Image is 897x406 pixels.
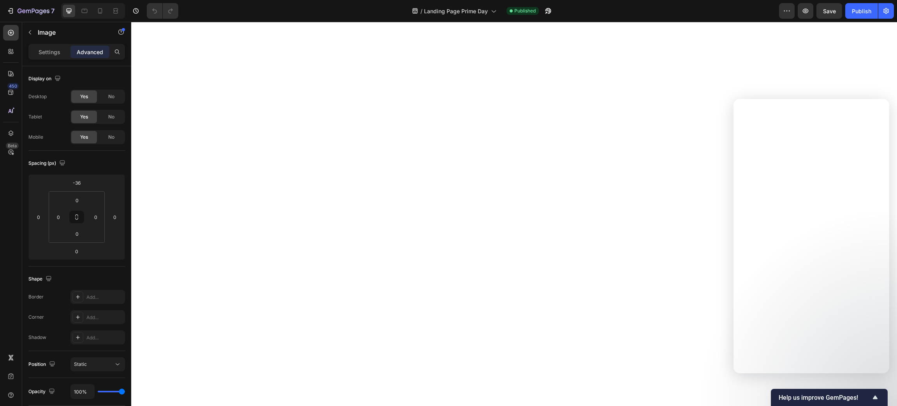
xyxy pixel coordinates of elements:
[514,7,536,14] span: Published
[80,113,88,120] span: Yes
[69,194,85,206] input: 0px
[779,394,871,401] span: Help us improve GemPages!
[871,368,889,387] iframe: Intercom live chat
[28,334,46,341] div: Shadow
[6,143,19,149] div: Beta
[33,211,44,223] input: 0
[74,361,87,367] span: Static
[86,334,123,341] div: Add...
[109,211,121,223] input: 0
[852,7,871,15] div: Publish
[28,314,44,321] div: Corner
[86,294,123,301] div: Add...
[28,134,43,141] div: Mobile
[28,293,44,300] div: Border
[80,93,88,100] span: Yes
[779,393,880,402] button: Show survey - Help us improve GemPages!
[147,3,178,19] div: Undo/Redo
[845,3,878,19] button: Publish
[816,3,842,19] button: Save
[28,74,62,84] div: Display on
[80,134,88,141] span: Yes
[51,6,55,16] p: 7
[69,228,85,240] input: 0px
[90,211,102,223] input: 0px
[108,134,114,141] span: No
[77,48,103,56] p: Advanced
[38,28,104,37] p: Image
[108,93,114,100] span: No
[39,48,60,56] p: Settings
[28,113,42,120] div: Tablet
[28,274,53,284] div: Shape
[71,385,94,399] input: Auto
[108,113,114,120] span: No
[733,99,889,373] iframe: Intercom live chat
[69,177,84,189] input: -36
[420,7,422,15] span: /
[28,387,56,397] div: Opacity
[86,314,123,321] div: Add...
[28,158,67,169] div: Spacing (px)
[53,211,64,223] input: 0px
[424,7,488,15] span: Landing Page Prime Day
[3,3,58,19] button: 7
[28,93,47,100] div: Desktop
[28,359,57,370] div: Position
[823,8,836,14] span: Save
[69,245,84,257] input: 0
[131,22,897,406] iframe: Design area
[70,357,125,371] button: Static
[7,83,19,89] div: 450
